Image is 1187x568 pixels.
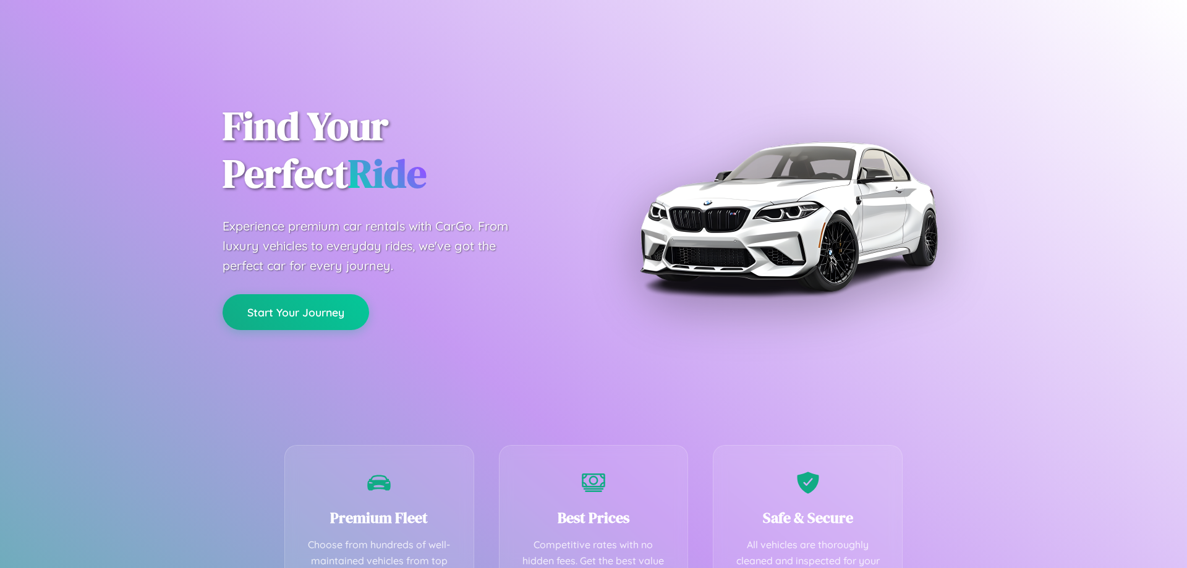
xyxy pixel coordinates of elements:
[634,62,943,371] img: Premium BMW car rental vehicle
[518,507,670,528] h3: Best Prices
[732,507,883,528] h3: Safe & Secure
[223,294,369,330] button: Start Your Journey
[348,146,427,200] span: Ride
[304,507,455,528] h3: Premium Fleet
[223,103,575,198] h1: Find Your Perfect
[223,216,532,276] p: Experience premium car rentals with CarGo. From luxury vehicles to everyday rides, we've got the ...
